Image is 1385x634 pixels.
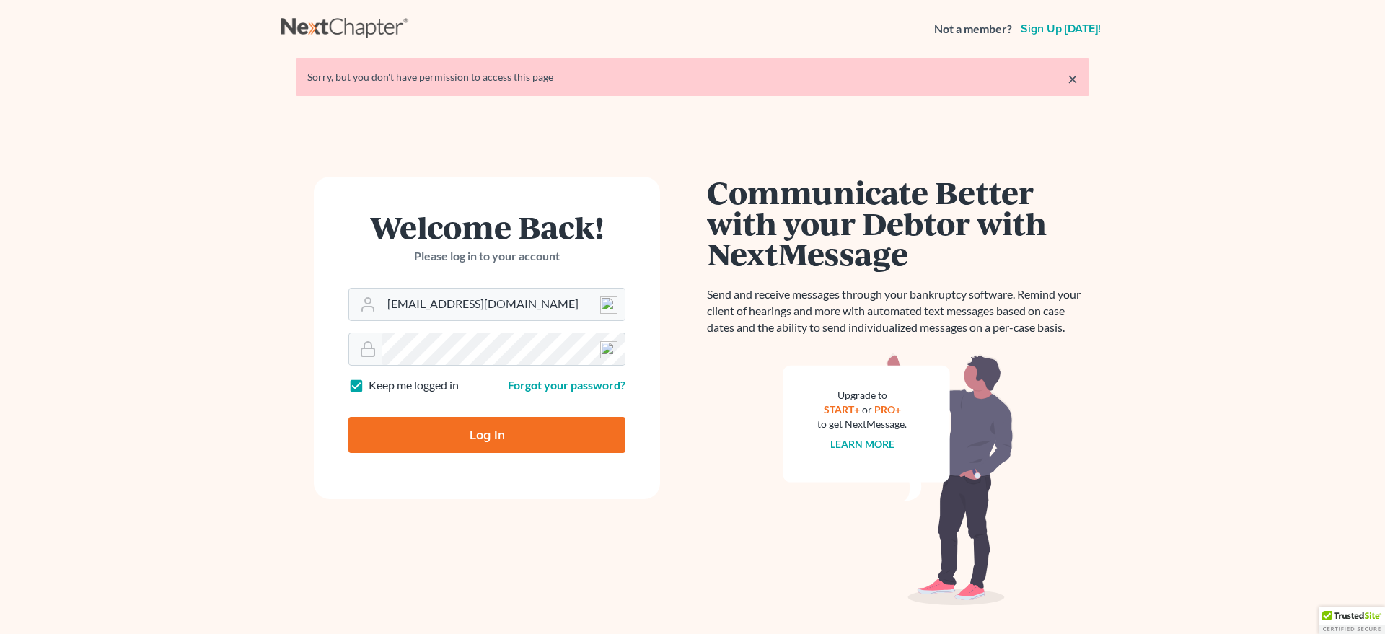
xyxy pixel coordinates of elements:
h1: Welcome Back! [348,211,625,242]
a: START+ [824,403,860,415]
img: npw-badge-icon-locked.svg [600,296,617,314]
span: or [862,403,872,415]
a: Forgot your password? [508,378,625,392]
a: × [1068,70,1078,87]
div: Upgrade to [817,388,907,402]
img: nextmessage_bg-59042aed3d76b12b5cd301f8e5b87938c9018125f34e5fa2b7a6b67550977c72.svg [783,353,1014,606]
div: to get NextMessage. [817,417,907,431]
img: npw-badge-icon-locked.svg [600,341,617,358]
p: Please log in to your account [348,248,625,265]
div: Sorry, but you don't have permission to access this page [307,70,1078,84]
div: TrustedSite Certified [1319,607,1385,634]
a: PRO+ [874,403,901,415]
p: Send and receive messages through your bankruptcy software. Remind your client of hearings and mo... [707,286,1089,336]
h1: Communicate Better with your Debtor with NextMessage [707,177,1089,269]
strong: Not a member? [934,21,1012,38]
input: Email Address [382,289,625,320]
input: Log In [348,417,625,453]
label: Keep me logged in [369,377,459,394]
a: Sign up [DATE]! [1018,23,1104,35]
a: Learn more [830,438,894,450]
